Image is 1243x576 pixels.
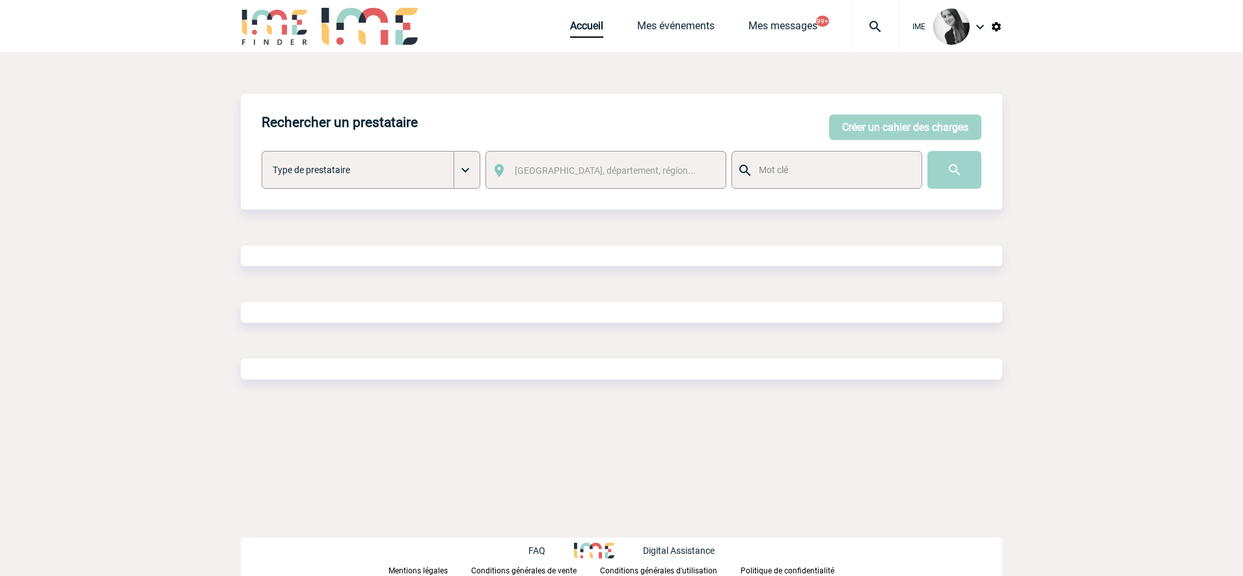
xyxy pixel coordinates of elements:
a: FAQ [528,543,574,556]
p: Digital Assistance [643,545,715,556]
img: IME-Finder [241,8,308,45]
span: [GEOGRAPHIC_DATA], département, région... [515,165,696,176]
a: Mes messages [748,20,817,38]
a: Accueil [570,20,603,38]
span: IME [912,22,925,31]
p: Politique de confidentialité [741,566,834,575]
a: Conditions générales de vente [471,564,600,576]
button: 99+ [816,16,829,27]
img: http://www.idealmeetingsevents.fr/ [574,543,614,558]
input: Submit [927,151,981,189]
input: Mot clé [756,161,910,178]
a: Conditions générales d'utilisation [600,564,741,576]
img: 101050-0.jpg [933,8,970,45]
p: Mentions légales [389,566,448,575]
a: Mes événements [637,20,715,38]
p: Conditions générales d'utilisation [600,566,717,575]
p: FAQ [528,545,545,556]
p: Conditions générales de vente [471,566,577,575]
h4: Rechercher un prestataire [262,115,418,130]
a: Politique de confidentialité [741,564,855,576]
a: Mentions légales [389,564,471,576]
